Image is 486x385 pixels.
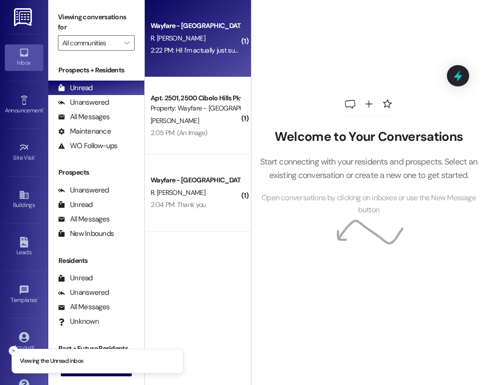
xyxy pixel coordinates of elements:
[151,21,240,31] div: Wayfare - [GEOGRAPHIC_DATA]
[5,282,43,308] a: Templates •
[48,256,144,266] div: Residents
[258,129,479,145] h2: Welcome to Your Conversations
[151,188,205,197] span: R. [PERSON_NAME]
[151,175,240,185] div: Wayfare - [GEOGRAPHIC_DATA]
[58,10,135,35] label: Viewing conversations for
[151,116,199,125] span: [PERSON_NAME]
[58,112,110,122] div: All Messages
[151,93,240,103] div: Apt. 2501, 2500 Cibolo Hills Pky
[48,167,144,178] div: Prospects
[58,141,117,151] div: WO Follow-ups
[37,295,39,302] span: •
[258,192,479,216] span: Open conversations by clicking on inboxes or use the New Message button
[58,185,109,195] div: Unanswered
[151,34,205,42] span: R. [PERSON_NAME]
[20,357,83,366] p: Viewing the Unread inbox
[151,128,208,137] div: 2:05 PM: (An Image)
[43,106,44,112] span: •
[14,8,34,26] img: ResiDesk Logo
[5,234,43,260] a: Leads
[58,200,93,210] div: Unread
[58,302,110,312] div: All Messages
[151,200,206,209] div: 2:04 PM: Thank you
[58,97,109,108] div: Unanswered
[35,153,36,160] span: •
[58,126,111,137] div: Maintenance
[58,229,114,239] div: New Inbounds
[124,39,129,47] i: 
[58,288,109,298] div: Unanswered
[58,316,99,327] div: Unknown
[258,155,479,182] p: Start connecting with your residents and prospects. Select an existing conversation or create a n...
[5,187,43,213] a: Buildings
[9,346,18,356] button: Close toast
[58,83,93,93] div: Unread
[151,103,240,113] div: Property: Wayfare - [GEOGRAPHIC_DATA]
[62,35,119,51] input: All communities
[58,214,110,224] div: All Messages
[48,65,144,75] div: Prospects + Residents
[5,139,43,165] a: Site Visit •
[5,44,43,70] a: Inbox
[5,329,43,355] a: Account
[58,273,93,283] div: Unread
